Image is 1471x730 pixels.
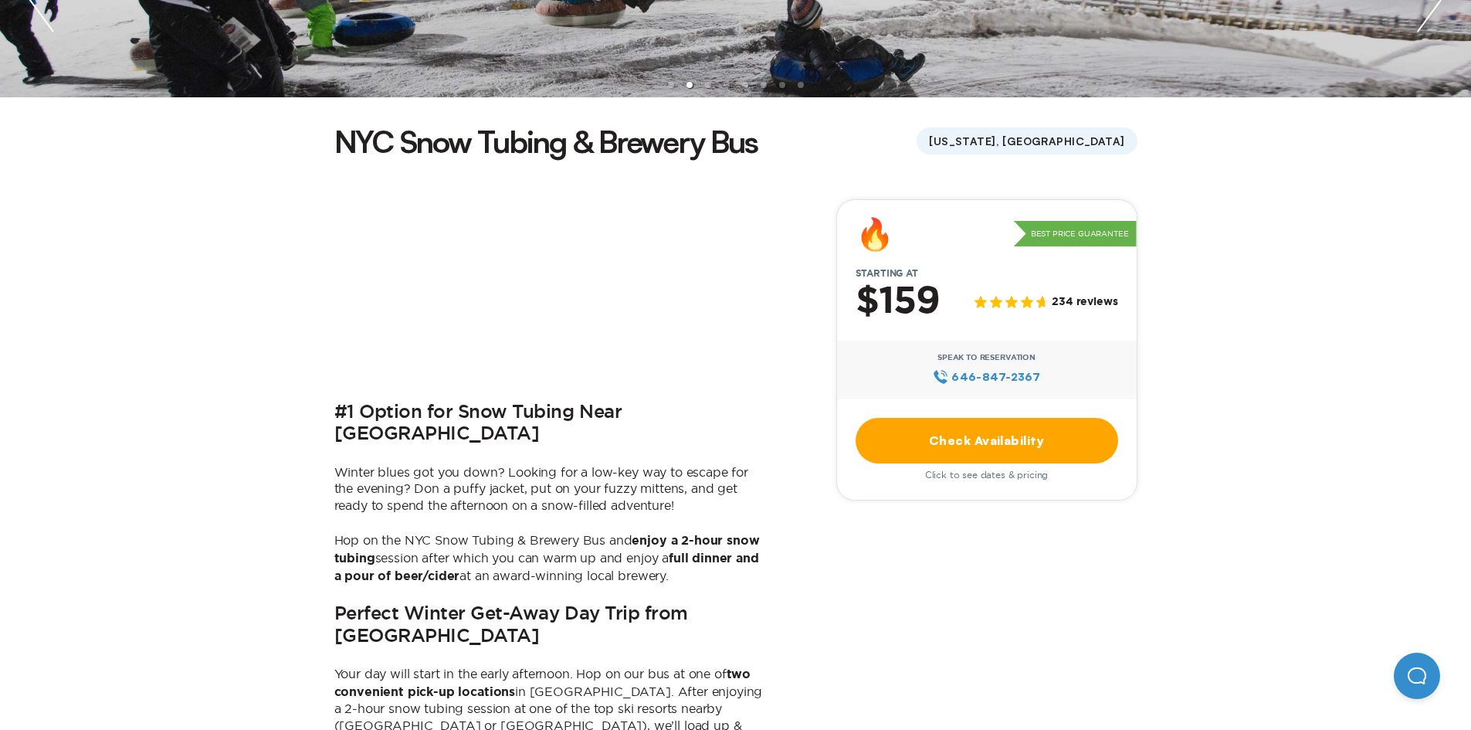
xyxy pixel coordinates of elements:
[1052,296,1117,309] span: 234 reviews
[334,121,758,162] h1: NYC Snow Tubing & Brewery Bus
[761,82,767,88] li: slide item 6
[856,418,1118,463] a: Check Availability
[334,668,751,698] b: two convenient pick-up locations
[705,82,711,88] li: slide item 3
[668,82,674,88] li: slide item 1
[334,535,760,565] b: enjoy a 2-hour snow tubing
[742,82,748,88] li: slide item 5
[1394,653,1440,699] iframe: Help Scout Beacon - Open
[779,82,785,88] li: slide item 7
[334,552,759,582] b: full dinner and a pour of beer/cider
[856,282,940,322] h2: $159
[1014,221,1137,247] p: Best Price Guarantee
[925,470,1049,480] span: Click to see dates & pricing
[856,219,894,250] div: 🔥
[724,82,730,88] li: slide item 4
[798,82,804,88] li: slide item 8
[334,603,767,647] h2: Perfect Winter Get-Away Day Trip from [GEOGRAPHIC_DATA]
[837,268,937,279] span: Starting at
[917,127,1137,154] span: [US_STATE], [GEOGRAPHIC_DATA]
[334,402,767,446] h2: #1 Option for Snow Tubing Near [GEOGRAPHIC_DATA]
[933,368,1040,385] a: 646‍-847‍-2367
[334,464,767,514] p: Winter blues got you down? Looking for a low-key way to escape for the evening? Don a puffy jacke...
[951,368,1040,385] span: 646‍-847‍-2367
[334,532,767,585] p: Hop on the NYC Snow Tubing & Brewery Bus and session after which you can warm up and enjoy a at a...
[937,353,1035,362] span: Speak to Reservation
[686,82,693,88] li: slide item 2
